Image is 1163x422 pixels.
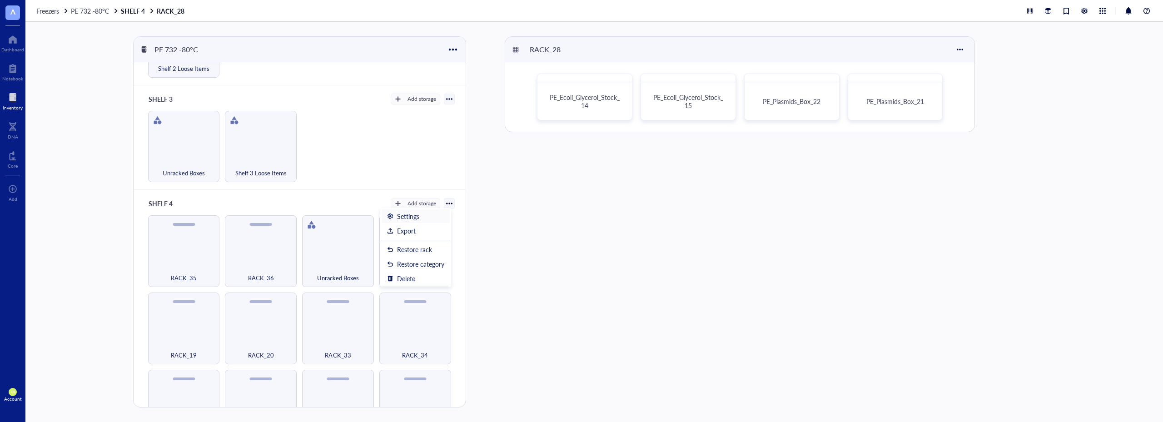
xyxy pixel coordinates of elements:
span: A [10,6,15,17]
div: SHELF 4 [144,197,199,210]
div: Account [4,396,22,402]
div: Inventory [3,105,23,110]
div: Restore category [397,260,444,268]
span: RACK_19 [171,350,197,360]
span: RACK_34 [402,350,428,360]
a: Dashboard [1,32,24,52]
div: Delete [397,274,415,283]
a: Notebook [2,61,23,81]
div: Settings [397,212,419,220]
div: Restore rack [397,245,432,253]
span: PE_Plasmids_Box_22 [763,97,820,106]
a: Freezers [36,7,69,15]
a: DNA [8,119,18,139]
span: PE 732 -80°C [71,6,109,15]
span: Shelf 2 Loose Items [158,64,209,74]
a: SHELF 4RACK_28 [121,7,186,15]
div: Add storage [408,199,436,208]
div: Add storage [408,95,436,103]
span: PE_Plasmids_Box_21 [866,97,924,106]
span: Freezers [36,6,59,15]
span: PE_Ecoli_Glycerol_Stock_15 [653,93,723,110]
span: PE_Ecoli_Glycerol_Stock_14 [550,93,620,110]
div: PE 732 -80°C [150,42,205,57]
span: GB [10,390,15,394]
div: RACK_28 [526,42,580,57]
div: DNA [8,134,18,139]
div: Notebook [2,76,23,81]
div: Export [397,227,416,235]
span: Unracked Boxes [163,168,204,178]
span: RACK_35 [171,273,197,283]
span: RACK_36 [248,273,274,283]
a: Inventory [3,90,23,110]
button: Add storage [391,94,440,104]
button: Add storage [391,198,440,209]
div: Dashboard [1,47,24,52]
div: SHELF 3 [144,93,199,105]
div: Core [8,163,18,169]
div: Add [9,196,17,202]
a: Core [8,149,18,169]
a: PE 732 -80°C [71,7,119,15]
span: Shelf 3 Loose Items [235,168,287,178]
span: Unracked Boxes [317,273,359,283]
span: RACK_20 [248,350,274,360]
span: RACK_33 [325,350,351,360]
